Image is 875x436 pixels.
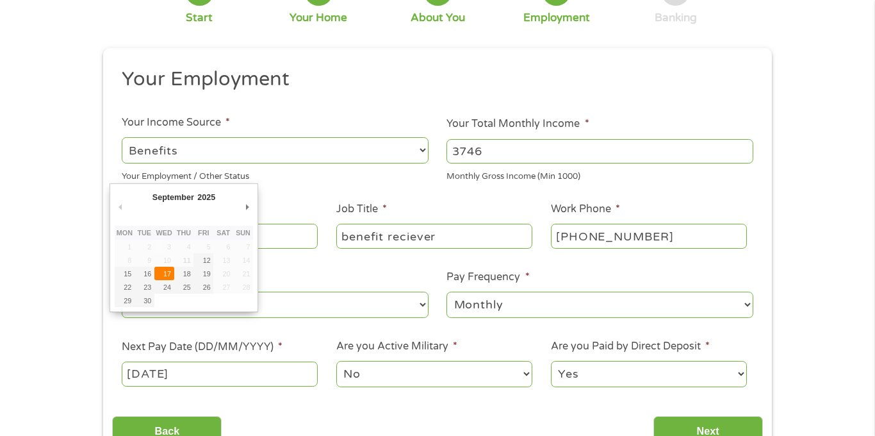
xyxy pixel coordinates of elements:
[115,280,135,294] button: 22
[174,280,194,294] button: 25
[174,267,194,280] button: 18
[117,229,133,237] abbr: Monday
[122,67,744,92] h2: Your Employment
[236,229,250,237] abbr: Sunday
[154,267,174,280] button: 17
[446,117,589,131] label: Your Total Monthly Income
[115,294,135,307] button: 29
[193,253,213,267] button: 12
[336,340,457,353] label: Are you Active Military
[135,294,154,307] button: 30
[523,11,590,25] div: Employment
[115,198,126,215] button: Previous Month
[193,280,213,294] button: 26
[336,203,387,216] label: Job Title
[198,229,209,237] abbr: Friday
[411,11,465,25] div: About You
[115,267,135,280] button: 15
[196,189,217,206] div: 2025
[655,11,697,25] div: Banking
[241,198,253,215] button: Next Month
[135,267,154,280] button: 16
[551,224,747,248] input: (231) 754-4010
[193,267,213,280] button: 19
[336,224,532,248] input: Cashier
[446,166,753,183] div: Monthly Gross Income (Min 1000)
[122,340,282,354] label: Next Pay Date (DD/MM/YYYY)
[446,139,753,163] input: 1800
[154,280,174,294] button: 24
[217,229,230,237] abbr: Saturday
[137,229,151,237] abbr: Tuesday
[151,189,195,206] div: September
[446,271,529,284] label: Pay Frequency
[290,11,347,25] div: Your Home
[122,362,318,386] input: Use the arrow keys to pick a date
[177,229,191,237] abbr: Thursday
[135,280,154,294] button: 23
[551,203,620,216] label: Work Phone
[186,11,213,25] div: Start
[122,166,429,183] div: Your Employment / Other Status
[122,116,230,130] label: Your Income Source
[551,340,710,353] label: Are you Paid by Direct Deposit
[156,229,172,237] abbr: Wednesday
